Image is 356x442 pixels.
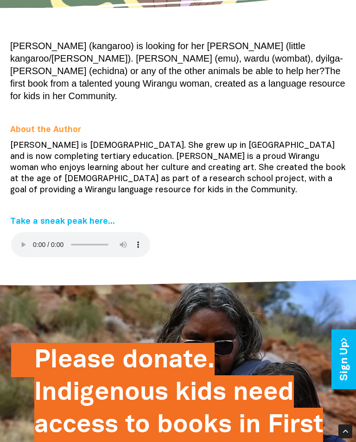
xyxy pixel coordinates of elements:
[338,424,352,438] div: Scroll Back to Top
[10,41,345,101] span: [PERSON_NAME] (kangaroo) is looking for her [PERSON_NAME] (little kangaroo/[PERSON_NAME]). [PERSO...
[10,126,81,134] span: About the Author
[10,218,115,226] a: Take a sneak peak here...
[10,142,346,194] span: [PERSON_NAME] is [DEMOGRAPHIC_DATA]. She grew up in [GEOGRAPHIC_DATA] and is now completing terti...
